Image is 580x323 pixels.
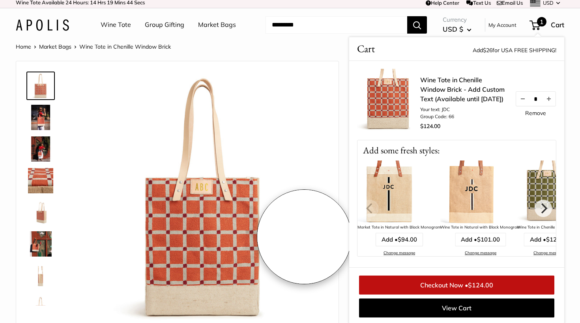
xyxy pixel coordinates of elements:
[79,73,327,321] img: Wine Tote in Chenille Window Brick
[79,43,171,50] span: Wine Tote in Chenille Window Brick
[468,281,493,289] span: $124.00
[26,261,55,290] a: description_Side view of your new favorite carryall
[26,230,55,258] a: Wine Tote in Chenille Window Brick
[28,295,53,320] img: description_This is the back of the Chenille Window Brick Bag
[533,250,565,255] a: Change message
[101,19,131,31] a: Wine Tote
[28,231,53,257] img: Wine Tote in Chenille Window Brick
[26,293,55,321] a: description_This is the back of the Chenille Window Brick Bag
[357,224,441,231] div: Market Tote in Natural with Black Monogram
[483,47,492,54] span: $26
[28,73,53,98] img: Wine Tote in Chenille Window Brick
[465,250,496,255] a: Change message
[145,19,184,31] a: Group Gifting
[420,123,440,130] span: $124.00
[529,95,542,102] input: Quantity
[26,166,55,195] a: description_A close-up of our limited edition chenille-jute
[525,110,546,116] a: Remove
[28,200,53,225] img: description_Gold Foil personalization FTW
[26,135,55,163] a: description_Ready for your summer
[357,140,556,161] p: Add some fresh styles:
[443,23,471,36] button: USD $
[542,92,556,106] button: Increase quantity by 1
[440,224,520,231] div: Wine Tote in Natural with Black Monogram
[26,198,55,227] a: description_Gold Foil personalization FTW
[455,233,506,246] a: Add •
[546,236,569,243] span: $124.00
[420,113,507,120] li: Group Code: 66
[28,263,53,288] img: description_Side view of your new favorite carryall
[530,19,564,31] a: 1 Cart
[26,103,55,132] a: description_This is our first ever Chenille Brick Wine Tote
[28,136,53,162] img: description_Ready for your summer
[198,19,236,31] a: Market Bags
[359,276,554,295] a: Checkout Now •$124.00
[26,72,55,100] a: Wine Tote in Chenille Window Brick
[524,233,575,246] a: Add •
[357,69,420,132] img: Wine Tote in Chenille Window Brick
[551,21,564,29] span: Cart
[443,25,463,33] span: USD $
[398,236,417,243] span: $94.00
[384,250,415,255] a: Change message
[488,20,516,30] a: My Account
[473,47,556,54] span: Add for USA FREE SHIPPING!
[16,42,171,52] nav: Breadcrumb
[357,41,375,57] span: Cart
[477,236,500,243] span: $101.00
[359,298,554,317] a: View Cart
[420,75,507,104] a: Wine Tote in Chenille Window Brick - Add Custom Text (Available until [DATE])
[535,200,552,217] button: Next
[16,19,69,31] img: Apolis
[16,43,31,50] a: Home
[376,233,423,246] a: Add •$94.00
[407,16,427,34] button: Search
[28,168,53,193] img: description_A close-up of our limited edition chenille-jute
[537,17,546,26] span: 1
[516,92,529,106] button: Decrease quantity by 1
[39,43,71,50] a: Market Bags
[443,14,471,25] span: Currency
[28,105,53,130] img: description_This is our first ever Chenille Brick Wine Tote
[420,106,507,113] li: Your text: JDC
[266,16,407,34] input: Search...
